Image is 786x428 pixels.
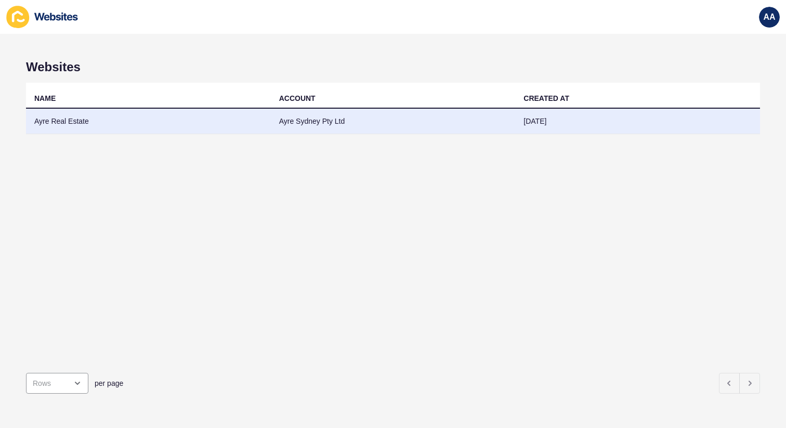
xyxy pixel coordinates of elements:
td: Ayre Sydney Pty Ltd [271,109,516,134]
td: Ayre Real Estate [26,109,271,134]
td: [DATE] [515,109,760,134]
div: open menu [26,373,88,394]
span: AA [763,12,775,22]
div: NAME [34,93,56,103]
div: ACCOUNT [279,93,316,103]
div: CREATED AT [523,93,569,103]
span: per page [95,378,123,388]
h1: Websites [26,60,760,74]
